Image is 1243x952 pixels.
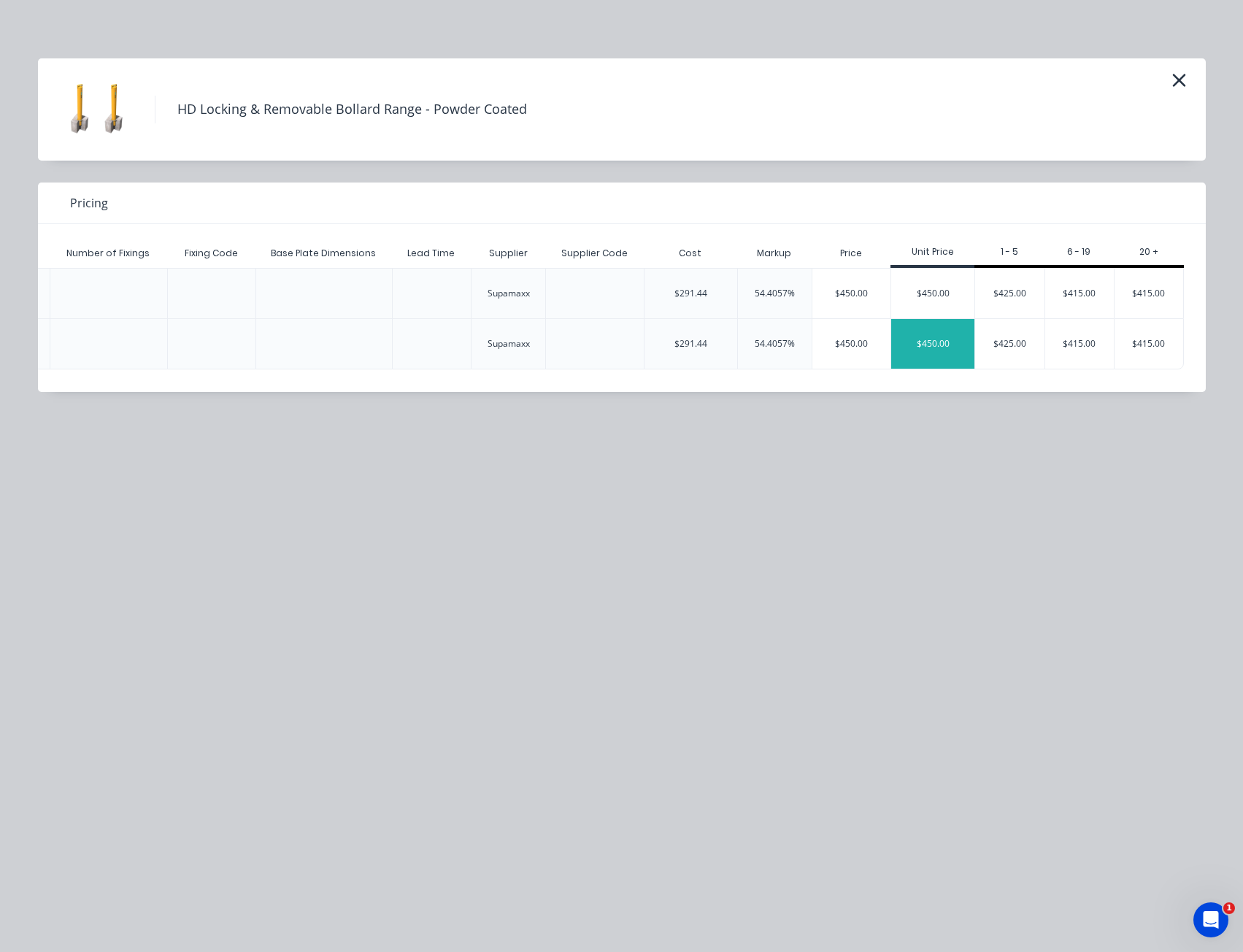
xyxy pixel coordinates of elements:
[396,235,466,272] div: Lead Time
[812,319,891,369] div: $450.00
[1115,319,1183,369] div: $415.00
[644,239,737,268] div: Cost
[1223,902,1235,914] span: 1
[975,319,1044,369] div: $425.00
[1045,319,1115,369] div: $415.00
[674,287,707,300] div: $291.44
[890,245,974,258] div: Unit Price
[891,319,974,369] div: $450.00
[155,96,549,123] h4: HD Locking & Removable Bollard Range - Powder Coated
[488,287,530,300] div: Supamaxx
[755,287,795,300] div: 54.4057%
[975,269,1044,318] div: $425.00
[55,235,161,272] div: Number of Fixings
[755,337,795,350] div: 54.4057%
[1044,245,1115,258] div: 6 - 19
[1045,269,1115,318] div: $415.00
[60,73,133,146] img: HD Locking & Removable Bollard Range - Powder Coated
[674,337,707,350] div: $291.44
[1115,269,1183,318] div: $415.00
[173,235,250,272] div: Fixing Code
[891,269,974,318] div: $450.00
[812,269,891,318] div: $450.00
[812,239,891,268] div: Price
[1193,902,1228,937] iframe: Intercom live chat
[1114,245,1184,258] div: 20 +
[488,337,530,350] div: Supamaxx
[70,194,108,212] span: Pricing
[477,235,539,272] div: Supplier
[974,245,1044,258] div: 1 - 5
[737,239,812,268] div: Markup
[259,235,388,272] div: Base Plate Dimensions
[550,235,639,272] div: Supplier Code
